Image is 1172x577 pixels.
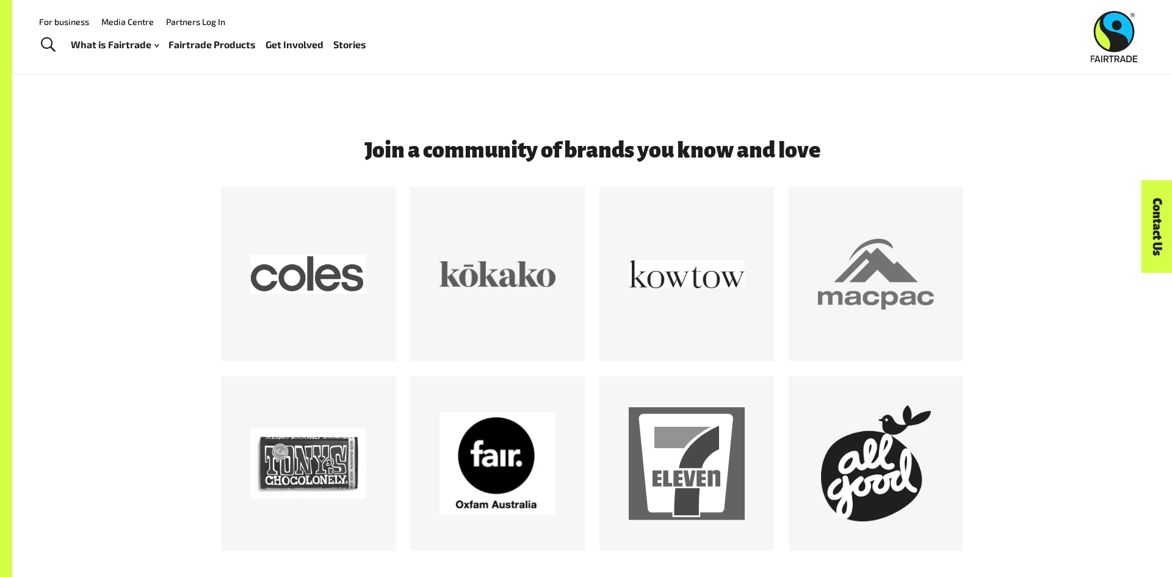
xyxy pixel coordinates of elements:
a: Media Centre [101,16,154,27]
a: Get Involved [266,36,324,54]
h3: Join a community of brands you know and love [282,138,902,162]
a: Toggle Search [33,30,63,60]
a: Fairtrade Products [168,36,256,54]
a: Partners Log In [166,16,225,27]
img: Fairtrade Australia New Zealand logo [1091,11,1138,62]
a: Stories [333,36,366,54]
a: For business [39,16,89,27]
a: What is Fairtrade [71,36,159,54]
